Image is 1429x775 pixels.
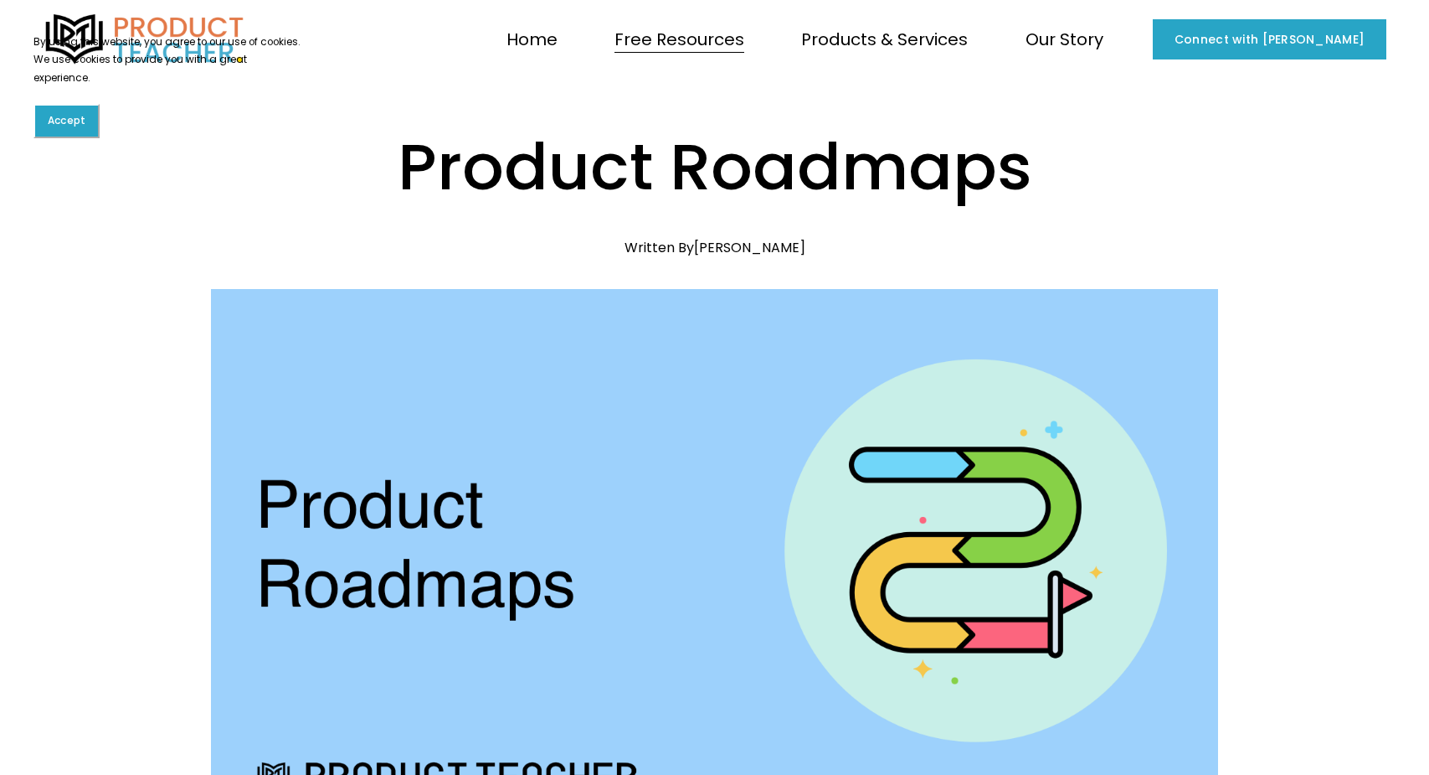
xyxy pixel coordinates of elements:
[694,238,805,257] a: [PERSON_NAME]
[33,34,301,87] p: By using this website, you agree to our use of cookies. We use cookies to provide you with a grea...
[48,115,85,127] span: Accept
[211,121,1218,212] h1: Product Roadmaps
[33,104,100,137] button: Accept
[1025,24,1103,54] span: Our Story
[625,240,805,256] div: Written By
[801,24,968,54] span: Products & Services
[43,14,247,65] img: Product Teacher
[614,24,744,54] span: Free Resources
[1025,23,1103,56] a: folder dropdown
[614,23,744,56] a: folder dropdown
[1153,19,1386,59] a: Connect with [PERSON_NAME]
[506,23,558,56] a: Home
[17,17,318,155] section: Cookie banner
[801,23,968,56] a: folder dropdown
